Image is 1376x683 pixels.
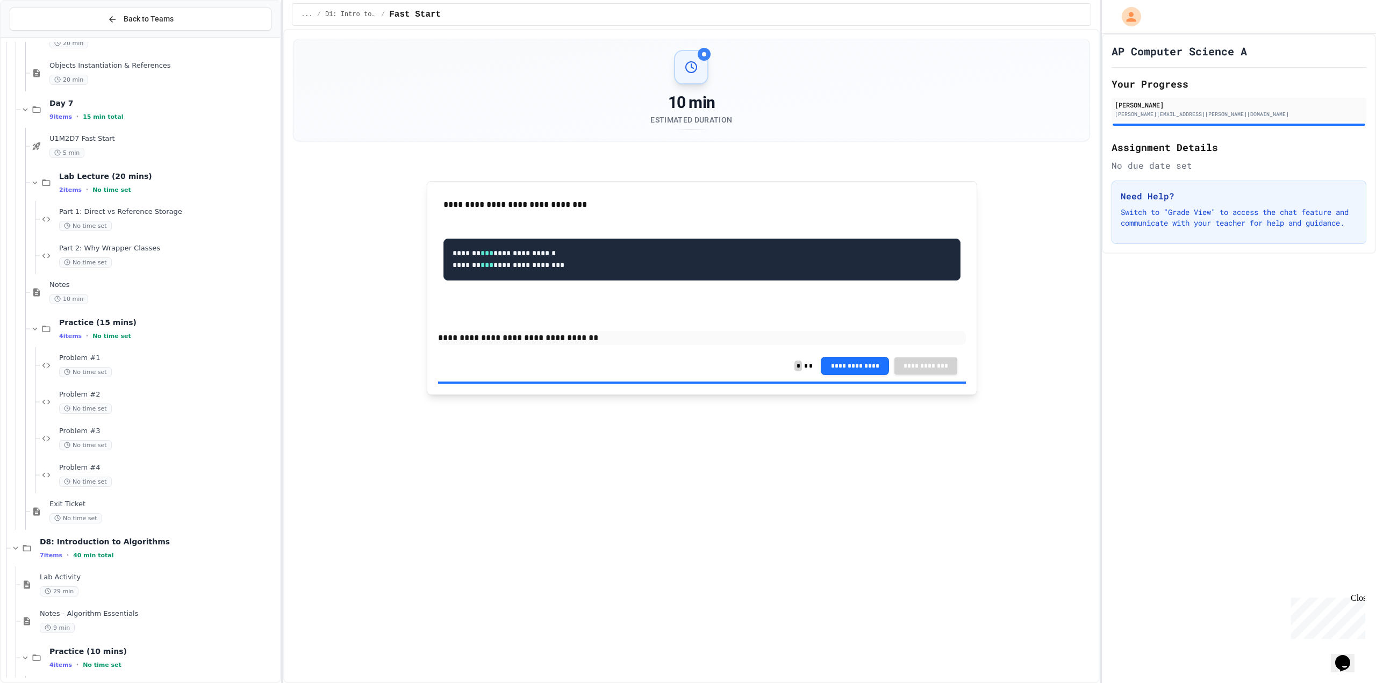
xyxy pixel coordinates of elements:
[301,10,313,19] span: ...
[1112,140,1366,155] h2: Assignment Details
[49,98,278,108] span: Day 7
[1287,593,1365,639] iframe: chat widget
[76,660,78,669] span: •
[59,244,278,253] span: Part 2: Why Wrapper Classes
[1121,190,1357,203] h3: Need Help?
[1112,159,1366,172] div: No due date set
[49,148,84,158] span: 5 min
[59,404,112,414] span: No time set
[59,221,112,231] span: No time set
[389,8,441,21] span: Fast Start
[59,440,112,450] span: No time set
[40,609,278,619] span: Notes - Algorithm Essentials
[59,207,278,217] span: Part 1: Direct vs Reference Storage
[1331,640,1365,672] iframe: chat widget
[59,257,112,268] span: No time set
[381,10,385,19] span: /
[86,332,88,340] span: •
[59,354,278,363] span: Problem #1
[76,112,78,121] span: •
[1115,110,1363,118] div: [PERSON_NAME][EMAIL_ADDRESS][PERSON_NAME][DOMAIN_NAME]
[59,390,278,399] span: Problem #2
[4,4,74,68] div: Chat with us now!Close
[49,61,278,70] span: Objects Instantiation & References
[1110,4,1144,29] div: My Account
[10,8,271,31] button: Back to Teams
[49,294,88,304] span: 10 min
[1121,207,1357,228] p: Switch to "Grade View" to access the chat feature and communicate with your teacher for help and ...
[49,500,278,509] span: Exit Ticket
[325,10,377,19] span: D1: Intro to APCSA
[49,75,88,85] span: 20 min
[49,513,102,523] span: No time set
[317,10,321,19] span: /
[67,551,69,559] span: •
[59,367,112,377] span: No time set
[92,333,131,340] span: No time set
[83,662,121,668] span: No time set
[40,623,75,633] span: 9 min
[40,537,278,547] span: D8: Introduction to Algorithms
[49,113,72,120] span: 9 items
[59,186,82,193] span: 2 items
[650,93,732,112] div: 10 min
[59,427,278,436] span: Problem #3
[49,134,278,143] span: U1M2D7 Fast Start
[92,186,131,193] span: No time set
[59,477,112,487] span: No time set
[650,114,732,125] div: Estimated Duration
[40,586,78,596] span: 29 min
[1112,76,1366,91] h2: Your Progress
[49,281,278,290] span: Notes
[124,13,174,25] span: Back to Teams
[59,318,278,327] span: Practice (15 mins)
[59,333,82,340] span: 4 items
[59,171,278,181] span: Lab Lecture (20 mins)
[40,552,62,559] span: 7 items
[49,662,72,668] span: 4 items
[86,185,88,194] span: •
[1115,100,1363,110] div: [PERSON_NAME]
[49,646,278,656] span: Practice (10 mins)
[73,552,113,559] span: 40 min total
[83,113,123,120] span: 15 min total
[1112,44,1247,59] h1: AP Computer Science A
[49,38,88,48] span: 20 min
[59,463,278,472] span: Problem #4
[40,573,278,582] span: Lab Activity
